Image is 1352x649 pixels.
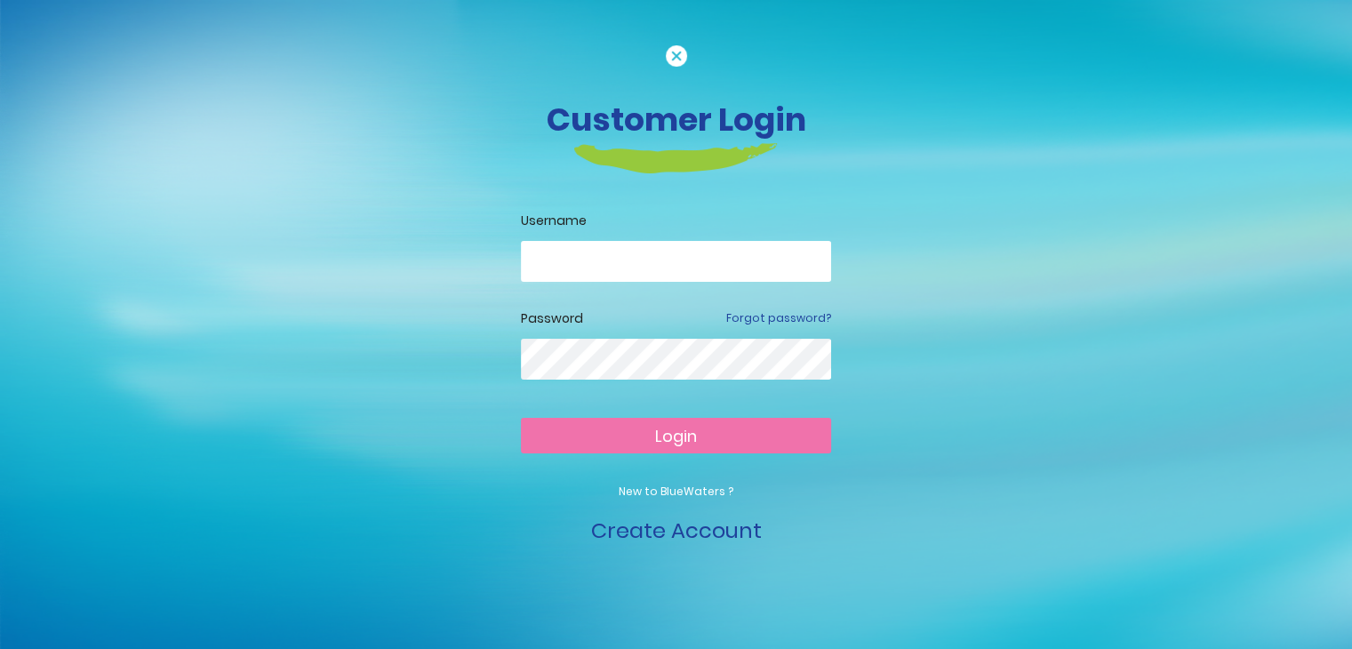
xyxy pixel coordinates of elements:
label: Password [521,309,583,328]
label: Username [521,212,831,230]
button: Login [521,418,831,453]
h3: Customer Login [183,100,1170,139]
span: Login [655,425,697,447]
img: cancel [666,45,687,67]
a: Forgot password? [726,310,831,326]
img: login-heading-border.png [574,143,778,173]
p: New to BlueWaters ? [521,484,831,500]
a: Create Account [591,516,762,545]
